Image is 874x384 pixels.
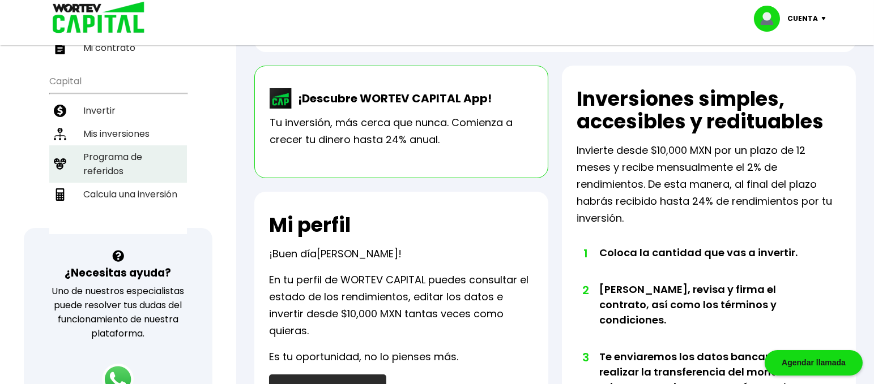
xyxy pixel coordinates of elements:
[582,245,588,262] span: 1
[582,349,588,366] span: 3
[54,42,66,54] img: contrato-icon.f2db500c.svg
[269,271,534,339] p: En tu perfil de WORTEV CAPITAL puedes consultar el estado de los rendimientos, editar los datos e...
[39,284,198,340] p: Uno de nuestros especialistas puede resolver tus dudas del funcionamiento de nuestra plataforma.
[49,99,187,122] a: Invertir
[577,88,841,133] h2: Inversiones simples, accesibles y redituables
[754,6,788,32] img: profile-image
[269,348,458,365] p: Es tu oportunidad, no lo pienses más.
[599,282,815,349] li: [PERSON_NAME], revisa y firma el contrato, así como los términos y condiciones.
[317,247,398,261] span: [PERSON_NAME]
[49,145,187,183] a: Programa de referidos
[788,10,818,27] p: Cuenta
[49,68,187,234] ul: Capital
[270,88,292,109] img: wortev-capital-app-icon
[269,214,351,236] h2: Mi perfil
[765,350,863,376] div: Agendar llamada
[270,114,533,148] p: Tu inversión, más cerca que nunca. Comienza a crecer tu dinero hasta 24% anual.
[818,17,834,20] img: icon-down
[54,188,66,201] img: calculadora-icon.17d418c4.svg
[292,90,492,107] p: ¡Descubre WORTEV CAPITAL App!
[577,142,841,227] p: Invierte desde $10,000 MXN por un plazo de 12 meses y recibe mensualmente el 2% de rendimientos. ...
[269,245,402,262] p: ¡Buen día !
[65,265,171,281] h3: ¿Necesitas ayuda?
[599,245,815,282] li: Coloca la cantidad que vas a invertir.
[54,105,66,117] img: invertir-icon.b3b967d7.svg
[49,183,187,206] a: Calcula una inversión
[49,122,187,145] a: Mis inversiones
[582,282,588,299] span: 2
[54,158,66,170] img: recomiendanos-icon.9b8e9327.svg
[54,128,66,140] img: inversiones-icon.6695dc30.svg
[49,36,187,59] a: Mi contrato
